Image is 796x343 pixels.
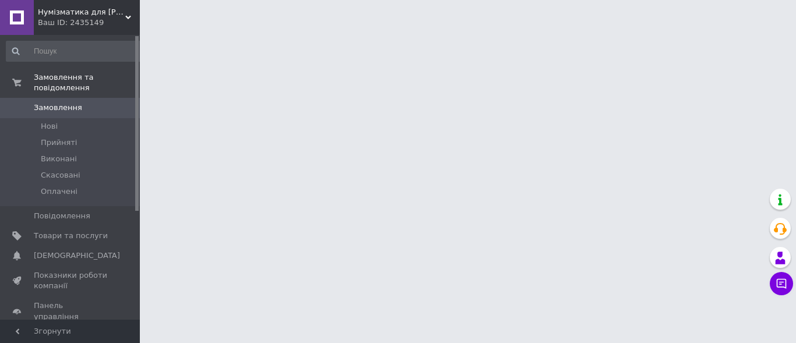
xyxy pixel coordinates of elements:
span: Замовлення [34,102,82,113]
span: Показники роботи компанії [34,270,108,291]
span: [DEMOGRAPHIC_DATA] [34,250,120,261]
span: Виконані [41,154,77,164]
span: Оплачені [41,186,78,197]
span: Замовлення та повідомлення [34,72,140,93]
button: Чат з покупцем [770,272,793,295]
span: Панель управління [34,300,108,321]
span: Скасовані [41,170,80,181]
span: Повідомлення [34,211,90,221]
div: Ваш ID: 2435149 [38,17,140,28]
input: Пошук [6,41,144,62]
span: Нові [41,121,58,132]
span: Прийняті [41,137,77,148]
span: Нумізматика для Вас [38,7,125,17]
span: Товари та послуги [34,231,108,241]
